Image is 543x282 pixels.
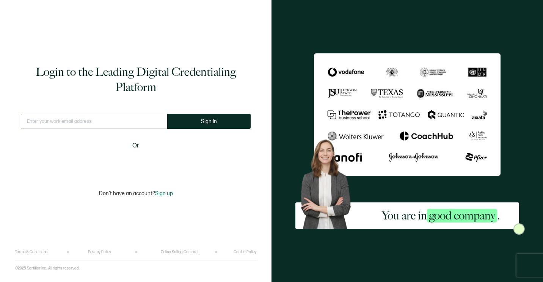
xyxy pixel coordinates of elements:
[314,53,501,176] img: Sertifier Login - You are in <span class="strong-h">good company</span>.
[99,190,173,197] p: Don't have an account?
[201,119,217,124] span: Sign In
[513,223,525,235] img: Sertifier Login
[88,155,183,172] iframe: Sign in with Google Button
[21,64,251,95] h1: Login to the Leading Digital Credentialing Platform
[155,190,173,197] span: Sign up
[132,141,139,150] span: Or
[382,208,500,223] h2: You are in .
[167,114,251,129] button: Sign In
[88,250,111,254] a: Privacy Policy
[15,250,47,254] a: Terms & Conditions
[21,114,167,129] input: Enter your work email address
[295,135,363,229] img: Sertifier Login - You are in <span class="strong-h">good company</span>. Hero
[161,250,198,254] a: Online Selling Contract
[427,209,497,222] span: good company
[234,250,256,254] a: Cookie Policy
[15,266,80,271] p: ©2025 Sertifier Inc.. All rights reserved.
